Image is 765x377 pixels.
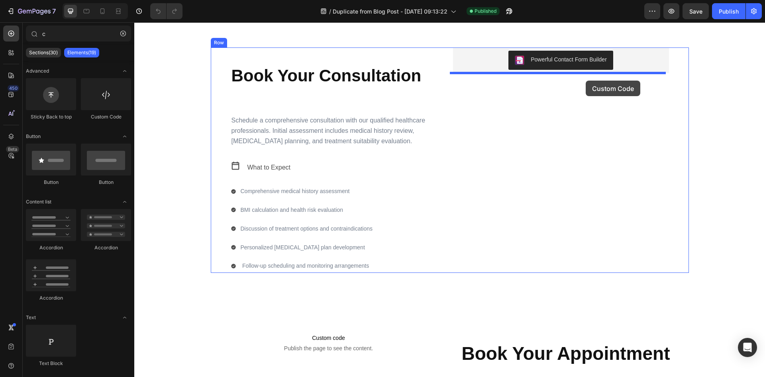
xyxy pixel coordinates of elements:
div: Accordion [81,244,131,251]
div: 450 [8,85,19,91]
span: Toggle open [118,311,131,324]
span: Text [26,314,36,321]
div: Text Block [26,360,76,367]
div: Accordion [26,294,76,302]
div: Accordion [26,244,76,251]
div: Button [81,179,131,186]
p: Sections(30) [29,49,58,56]
span: Duplicate from Blog Post - [DATE] 09:13:22 [333,7,447,16]
span: Published [475,8,496,15]
div: Open Intercom Messenger [738,338,757,357]
span: Toggle open [118,195,131,208]
span: / [329,7,331,16]
button: Save [683,3,709,19]
button: Publish [712,3,745,19]
span: Toggle open [118,130,131,143]
input: Search Sections & Elements [26,26,131,41]
span: Content list [26,198,51,205]
span: Advanced [26,67,49,75]
p: Elements(19) [67,49,96,56]
span: Toggle open [118,65,131,77]
div: Button [26,179,76,186]
span: Save [689,8,702,15]
p: 7 [52,6,56,16]
div: Custom Code [81,113,131,120]
iframe: Design area [134,22,765,377]
div: Sticky Back to top [26,113,76,120]
div: Publish [719,7,739,16]
div: Beta [6,146,19,152]
div: Undo/Redo [150,3,182,19]
button: 7 [3,3,59,19]
span: Button [26,133,41,140]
